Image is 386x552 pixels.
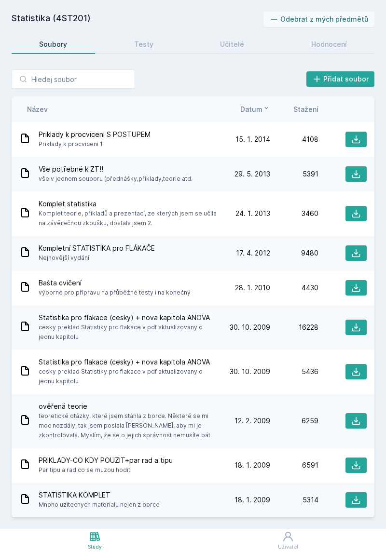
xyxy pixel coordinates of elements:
[270,460,318,470] div: 6591
[236,248,270,258] span: 17. 4. 2012
[134,40,153,49] div: Testy
[39,164,193,174] span: Vše potřebné k ZT!!
[306,71,375,87] button: Přidat soubor
[39,174,193,184] span: vše v jednom souboru (přednášky,příklady,teorie atd.
[230,367,270,377] span: 30. 10. 2009
[39,411,218,440] span: teoretické otázky, které jsem stáhla z borce. Některé se mi moc nezdály, tak jsem poslala [PERSON...
[39,323,218,342] span: cesky preklad Statistiky pro flakace v pdf aktualizovany o jednu kapitolu
[270,323,318,332] div: 16228
[234,495,270,505] span: 18. 1. 2009
[39,253,155,263] span: Nejnovější vydání
[193,35,272,54] a: Učitelé
[39,40,67,49] div: Soubory
[39,130,151,139] span: Priklady k procviceni S POSTUPEM
[270,495,318,505] div: 5314
[240,104,262,114] span: Datum
[270,367,318,377] div: 5436
[12,12,263,27] h2: Statistika (4ST201)
[230,323,270,332] span: 30. 10. 2009
[12,35,95,54] a: Soubory
[235,209,270,218] span: 24. 1. 2013
[235,135,270,144] span: 15. 1. 2014
[27,104,48,114] button: Název
[39,456,173,465] span: PRIKLADY-CO KDY POUZIT+par rad a tipu
[220,40,244,49] div: Učitelé
[39,243,155,253] span: Kompletní STATISTIKA pro FLÁKAČE
[284,35,375,54] a: Hodnocení
[270,283,318,293] div: 4430
[240,104,270,114] button: Datum
[107,35,181,54] a: Testy
[235,283,270,293] span: 28. 1. 2010
[39,465,173,475] span: Par tipu a rad co se muzou hodit
[39,288,191,297] span: výborné pro přípravu na přůběžné testy i na konečný
[39,402,218,411] span: ověřená teorie
[270,209,318,218] div: 3460
[39,209,218,228] span: Komplet teorie, příkladů a prezentací, ze kterých jsem se učila na závěrečnou zkoušku, dostala js...
[234,460,270,470] span: 18. 1. 2009
[12,69,135,89] input: Hledej soubor
[39,313,218,323] span: Statistika pro flakace (cesky) + nova kapitola ANOVA
[234,416,270,426] span: 12. 2. 2009
[39,199,218,209] span: Komplet statistika
[270,169,318,179] div: 5391
[39,367,218,386] span: cesky preklad Statistiky pro flakace v pdf aktualizovany o jednu kapitolu
[270,416,318,426] div: 6259
[234,169,270,179] span: 29. 5. 2013
[311,40,347,49] div: Hodnocení
[270,248,318,258] div: 9480
[293,104,318,114] button: Stažení
[39,357,218,367] span: Statistika pro flakace (cesky) + nova kapitola ANOVA
[39,278,191,288] span: Bašta cvičení
[39,139,151,149] span: Priklady k procviceni 1
[39,490,160,500] span: STATISTIKA KOMPLET
[39,500,160,510] span: Mnoho uzitecnych materialu nejen z borce
[278,543,298,551] div: Uživatel
[270,135,318,144] div: 4108
[88,543,102,551] div: Study
[138,502,248,520] div: Úspěch! Stahovaní začíná…
[263,12,375,27] button: Odebrat z mých předmětů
